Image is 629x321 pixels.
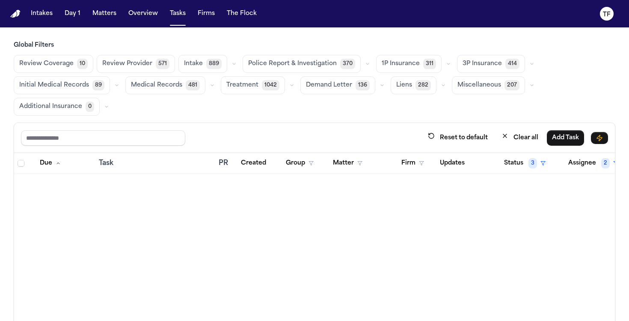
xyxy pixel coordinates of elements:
button: Tasks [166,6,189,21]
span: 1042 [262,80,279,90]
span: 571 [156,59,169,69]
span: 481 [186,80,200,90]
span: 136 [356,80,370,90]
span: Review Provider [102,60,152,68]
span: 1P Insurance [382,60,420,68]
button: Treatment1042 [221,76,285,94]
button: Group [281,156,319,171]
button: Intakes [27,6,56,21]
button: Status3 [499,156,551,171]
span: 0 [86,102,94,112]
button: Review Coverage10 [14,55,93,73]
span: Liens [396,81,412,90]
button: Matters [89,6,120,21]
span: 370 [340,59,355,69]
span: 3P Insurance [463,60,502,68]
button: Created [236,156,271,171]
span: Medical Records [131,81,182,90]
span: Miscellaneous [457,81,501,90]
span: Select all [18,160,24,167]
div: PR [219,158,229,168]
span: Intake [184,60,203,68]
div: Task [99,158,212,168]
span: 414 [505,59,519,69]
span: 889 [206,59,222,69]
span: Police Report & Investigation [248,60,337,68]
button: Liens282 [391,76,436,94]
button: Day 1 [61,6,84,21]
button: Firm [396,156,429,171]
button: Police Report & Investigation370 [243,55,361,73]
span: 282 [415,80,431,90]
button: Matter [328,156,368,171]
span: Treatment [226,81,258,90]
a: Home [10,10,21,18]
button: Miscellaneous207 [452,76,525,94]
button: Intake889 [178,55,227,73]
button: Add Task [547,130,584,146]
button: The Flock [223,6,260,21]
span: 10 [77,59,88,69]
button: Due [35,156,66,171]
button: Updates [435,156,470,171]
button: Medical Records481 [125,76,205,94]
span: Initial Medical Records [19,81,89,90]
span: Additional Insurance [19,102,82,111]
button: Assignee2 [563,156,623,171]
button: Additional Insurance0 [14,98,100,116]
span: 311 [423,59,436,69]
button: Firms [194,6,218,21]
span: 207 [504,80,519,90]
button: Review Provider571 [97,55,175,73]
span: Review Coverage [19,60,74,68]
button: Reset to default [423,130,493,146]
button: Initial Medical Records89 [14,76,110,94]
button: Overview [125,6,161,21]
button: Clear all [496,130,543,146]
h3: Global Filters [14,41,615,50]
span: 89 [92,80,104,90]
span: Demand Letter [306,81,352,90]
button: Demand Letter136 [300,76,375,94]
img: Finch Logo [10,10,21,18]
button: 1P Insurance311 [376,55,442,73]
button: 3P Insurance414 [457,55,525,73]
button: Immediate Task [591,132,608,144]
